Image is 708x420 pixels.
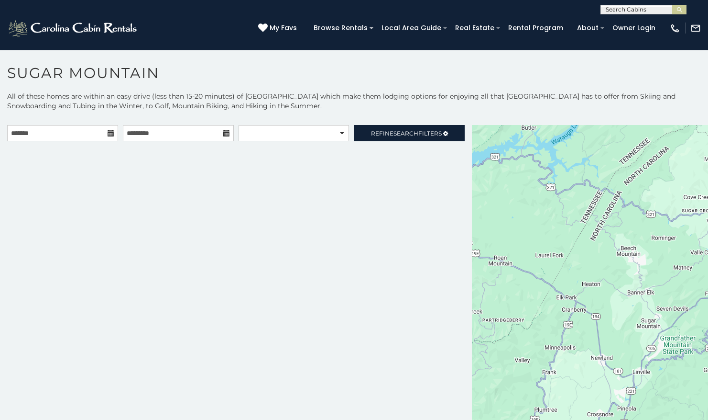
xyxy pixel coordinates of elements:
a: Real Estate [450,21,499,35]
a: Local Area Guide [377,21,446,35]
img: phone-regular-white.png [670,23,680,34]
img: White-1-2.png [7,19,140,38]
span: Search [393,130,418,137]
a: About [572,21,603,35]
a: Rental Program [503,21,568,35]
span: Refine Filters [371,130,442,137]
span: My Favs [270,23,297,33]
img: mail-regular-white.png [690,23,701,34]
a: Browse Rentals [309,21,372,35]
a: Owner Login [608,21,660,35]
a: My Favs [258,23,299,34]
a: RefineSearchFilters [354,125,465,141]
